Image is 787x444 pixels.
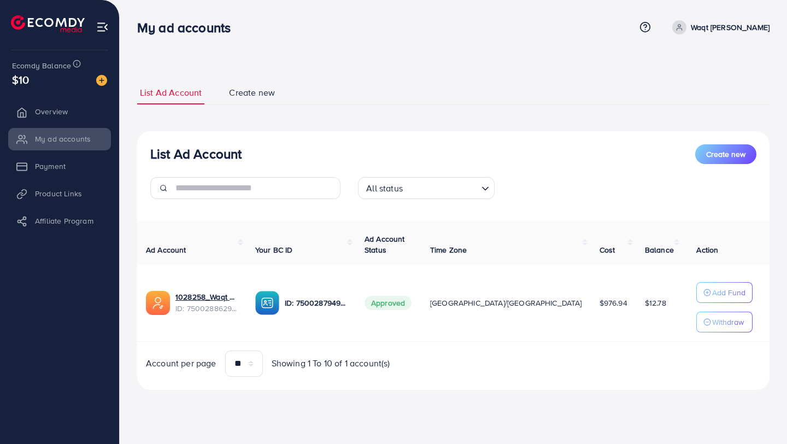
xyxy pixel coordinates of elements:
[645,244,674,255] span: Balance
[12,60,71,71] span: Ecomdy Balance
[96,75,107,86] img: image
[600,244,615,255] span: Cost
[146,244,186,255] span: Ad Account
[272,357,390,370] span: Showing 1 To 10 of 1 account(s)
[430,244,467,255] span: Time Zone
[150,146,242,162] h3: List Ad Account
[146,357,216,370] span: Account per page
[175,291,238,314] div: <span class='underline'>1028258_Waqt ka sheikh_1746297408644</span></br>7500288629747695634
[175,303,238,314] span: ID: 7500288629747695634
[358,177,495,199] div: Search for option
[365,233,405,255] span: Ad Account Status
[255,291,279,315] img: ic-ba-acc.ded83a64.svg
[668,20,770,34] a: Waqt [PERSON_NAME]
[691,21,770,34] p: Waqt [PERSON_NAME]
[706,149,745,160] span: Create new
[146,291,170,315] img: ic-ads-acc.e4c84228.svg
[96,21,109,33] img: menu
[712,286,745,299] p: Add Fund
[696,282,753,303] button: Add Fund
[12,72,29,87] span: $10
[175,291,238,302] a: 1028258_Waqt ka sheikh_1746297408644
[229,86,275,99] span: Create new
[11,15,85,32] img: logo
[365,296,412,310] span: Approved
[364,180,405,196] span: All status
[255,244,293,255] span: Your BC ID
[140,86,202,99] span: List Ad Account
[712,316,744,329] p: Withdraw
[645,297,666,308] span: $12.78
[695,144,756,164] button: Create new
[137,20,239,36] h3: My ad accounts
[406,178,477,196] input: Search for option
[430,297,582,308] span: [GEOGRAPHIC_DATA]/[GEOGRAPHIC_DATA]
[696,312,753,332] button: Withdraw
[600,297,627,308] span: $976.94
[696,244,718,255] span: Action
[285,296,347,309] p: ID: 7500287949469663250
